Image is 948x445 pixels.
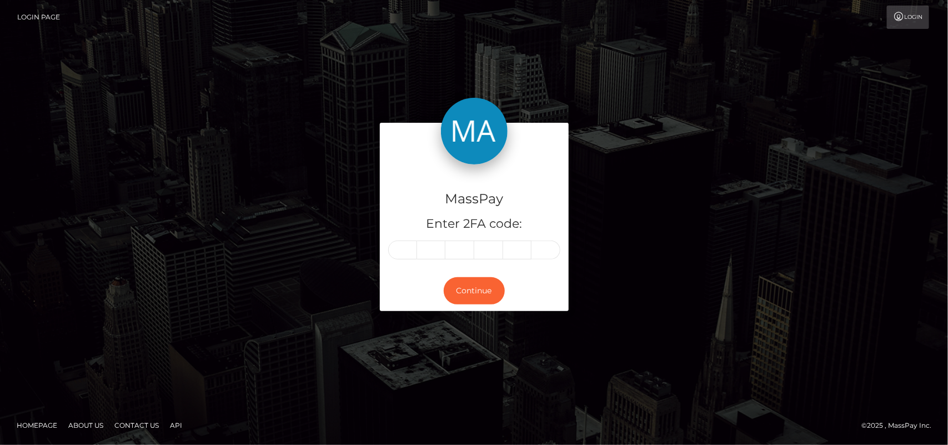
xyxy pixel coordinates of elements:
[444,277,505,304] button: Continue
[887,6,929,29] a: Login
[12,417,62,434] a: Homepage
[17,6,60,29] a: Login Page
[64,417,108,434] a: About Us
[388,216,560,233] h5: Enter 2FA code:
[110,417,163,434] a: Contact Us
[388,189,560,209] h4: MassPay
[861,419,940,432] div: © 2025 , MassPay Inc.
[441,98,508,164] img: MassPay
[165,417,187,434] a: API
